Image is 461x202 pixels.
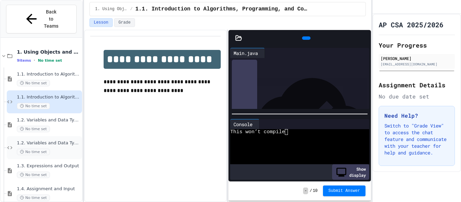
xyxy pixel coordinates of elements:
[381,62,453,67] div: [EMAIL_ADDRESS][DOMAIN_NAME]
[17,186,81,192] span: 1.4. Assignment and Input
[17,80,50,86] span: No time set
[130,6,133,12] span: /
[6,5,77,33] button: Back to Teams
[17,149,50,155] span: No time set
[135,5,308,13] span: 1.1. Introduction to Algorithms, Programming, and Compilers Programming Practice
[43,8,59,30] span: Back to Teams
[17,58,31,63] span: 9 items
[17,172,50,178] span: No time set
[232,60,257,170] div: History
[34,58,35,63] span: •
[313,188,318,194] span: 10
[323,185,365,196] button: Submit Answer
[17,49,81,55] span: 1. Using Objects and Methods
[384,122,449,156] p: Switch to "Grade View" to access the chat feature and communicate with your teacher for help and ...
[381,55,453,61] div: [PERSON_NAME]
[328,188,360,194] span: Submit Answer
[17,126,50,132] span: No time set
[89,18,113,27] button: Lesson
[17,195,50,201] span: No time set
[230,129,285,135] span: This won’t compile
[303,187,308,194] span: -
[230,119,260,129] div: Console
[379,40,455,50] h2: Your Progress
[230,48,265,58] div: Main.java
[95,6,128,12] span: 1. Using Objects and Methods
[379,20,443,29] h1: AP CSA 2025/2026
[230,50,261,57] div: Main.java
[230,121,256,128] div: Console
[379,80,455,90] h2: Assignment Details
[17,103,50,109] span: No time set
[38,58,62,63] span: No time set
[332,164,369,180] div: Show display
[114,18,135,27] button: Grade
[309,188,312,194] span: /
[17,71,81,77] span: 1.1. Introduction to Algorithms, Programming, and Compilers
[379,92,455,100] div: No due date set
[384,112,449,120] h3: Need Help?
[17,117,81,123] span: 1.2. Variables and Data Types
[17,163,81,169] span: 1.3. Expressions and Output
[17,140,81,146] span: 1.2. Variables and Data Types Programming Practice
[17,94,81,100] span: 1.1. Introduction to Algorithms, Programming, and Compilers Programming Practice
